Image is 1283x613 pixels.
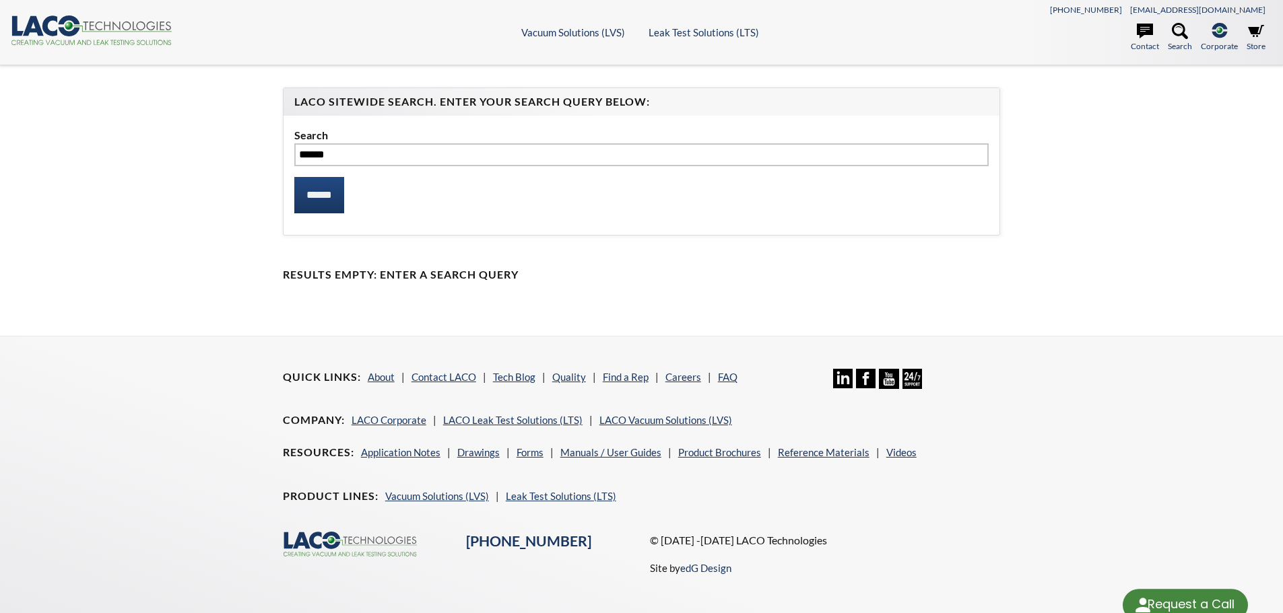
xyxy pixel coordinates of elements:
[599,414,732,426] a: LACO Vacuum Solutions (LVS)
[443,414,583,426] a: LACO Leak Test Solutions (LTS)
[603,371,649,383] a: Find a Rep
[560,446,661,458] a: Manuals / User Guides
[649,26,759,38] a: Leak Test Solutions (LTS)
[521,26,625,38] a: Vacuum Solutions (LVS)
[718,371,737,383] a: FAQ
[650,560,731,576] p: Site by
[902,379,922,391] a: 24/7 Support
[902,369,922,388] img: 24/7 Support Icon
[1168,23,1192,52] a: Search
[283,413,345,427] h4: Company
[517,446,544,458] a: Forms
[283,445,354,460] h4: Resources
[1050,5,1122,15] a: [PHONE_NUMBER]
[385,490,489,502] a: Vacuum Solutions (LVS)
[283,370,361,384] h4: Quick Links
[552,371,586,383] a: Quality
[506,490,616,502] a: Leak Test Solutions (LTS)
[778,446,869,458] a: Reference Materials
[466,532,591,550] a: [PHONE_NUMBER]
[886,446,917,458] a: Videos
[294,95,989,109] h4: LACO Sitewide Search. Enter your Search Query Below:
[412,371,476,383] a: Contact LACO
[680,562,731,574] a: edG Design
[1130,5,1265,15] a: [EMAIL_ADDRESS][DOMAIN_NAME]
[678,446,761,458] a: Product Brochures
[283,268,1001,282] h4: Results Empty: Enter a Search Query
[294,127,989,144] label: Search
[283,489,379,503] h4: Product Lines
[1131,23,1159,52] a: Contact
[493,371,535,383] a: Tech Blog
[457,446,500,458] a: Drawings
[368,371,395,383] a: About
[650,532,1001,549] p: © [DATE] -[DATE] LACO Technologies
[1247,23,1265,52] a: Store
[352,414,426,426] a: LACO Corporate
[665,371,701,383] a: Careers
[1201,40,1238,52] span: Corporate
[361,446,440,458] a: Application Notes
